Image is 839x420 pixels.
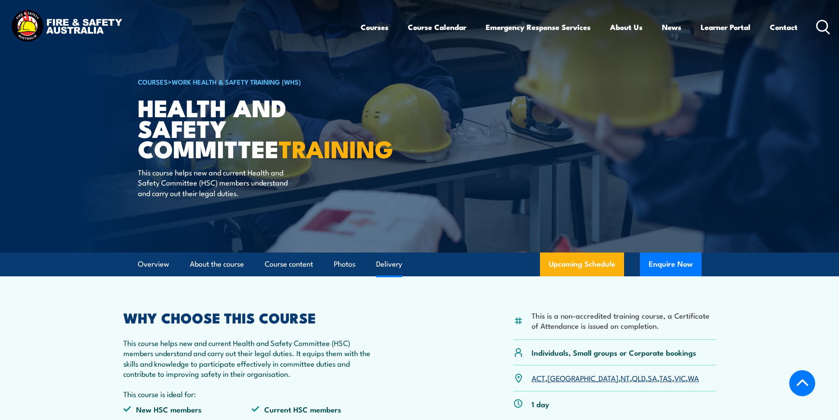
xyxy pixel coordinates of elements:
[688,372,699,383] a: WA
[532,373,699,383] p: , , , , , , ,
[770,15,798,39] a: Contact
[632,372,646,383] a: QLD
[361,15,388,39] a: Courses
[279,130,393,166] strong: TRAINING
[486,15,591,39] a: Emergency Response Services
[138,167,299,198] p: This course helps new and current Health and Safety Committee (HSC) members understand and carry ...
[123,338,381,379] p: This course helps new and current Health and Safety Committee (HSC) members understand and carry ...
[532,347,696,357] p: Individuals, Small groups or Corporate bookings
[138,77,168,86] a: COURSES
[138,97,355,159] h1: Health and Safety Committee
[334,253,355,276] a: Photos
[138,76,355,87] h6: >
[251,404,380,414] li: Current HSC members
[648,372,657,383] a: SA
[532,399,549,409] p: 1 day
[138,253,169,276] a: Overview
[123,311,381,323] h2: WHY CHOOSE THIS COURSE
[376,253,402,276] a: Delivery
[674,372,686,383] a: VIC
[701,15,750,39] a: Learner Portal
[640,253,702,276] button: Enquire Now
[265,253,313,276] a: Course content
[123,404,252,414] li: New HSC members
[662,15,681,39] a: News
[532,372,545,383] a: ACT
[408,15,466,39] a: Course Calendar
[659,372,672,383] a: TAS
[540,253,624,276] a: Upcoming Schedule
[532,310,716,331] li: This is a non-accredited training course, a Certificate of Attendance is issued on completion.
[621,372,630,383] a: NT
[123,389,381,399] p: This course is ideal for:
[190,253,244,276] a: About the course
[172,77,301,86] a: Work Health & Safety Training (WHS)
[547,372,618,383] a: [GEOGRAPHIC_DATA]
[610,15,643,39] a: About Us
